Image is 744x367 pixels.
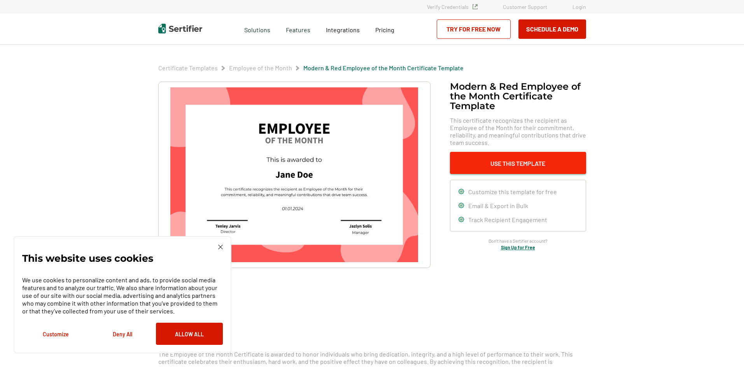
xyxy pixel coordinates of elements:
span: Solutions [244,24,270,34]
img: Verified [473,4,478,9]
img: Cookie Popup Close [218,245,223,249]
a: Modern & Red Employee of the Month Certificate Template [303,64,464,71]
span: Features [286,24,310,34]
span: Integrations [326,26,360,33]
a: Verify Credentials [427,3,478,10]
a: Integrations [326,24,360,34]
a: Try for Free Now [437,19,511,39]
span: This certificate recognizes the recipient as Employee of the Month for their commitment, reliabil... [450,117,586,146]
a: Pricing [375,24,394,34]
h1: Modern & Red Employee of the Month Certificate Template [450,82,586,111]
a: Login [572,3,586,10]
button: Use This Template [450,152,586,174]
button: Customize [22,323,89,345]
p: This website uses cookies [22,254,153,262]
img: Sertifier | Digital Credentialing Platform [158,24,202,33]
a: Customer Support [503,3,547,10]
div: Breadcrumb [158,64,464,72]
span: Pricing [375,26,394,33]
a: Certificate Templates [158,64,218,71]
span: Email & Export in Bulk [468,202,528,209]
span: Track Recipient Engagement [468,216,547,223]
p: We use cookies to personalize content and ads, to provide social media features and to analyze ou... [22,276,223,315]
button: Allow All [156,323,223,345]
button: Deny All [89,323,156,345]
img: Modern & Red Employee of the Month Certificate Template [170,87,418,262]
button: Schedule a Demo [518,19,586,39]
a: Sign Up for Free [501,245,535,250]
a: Employee of the Month [229,64,292,71]
span: Don’t have a Sertifier account? [488,237,548,245]
span: Customize this template for free [468,188,557,195]
iframe: Chat Widget [705,330,744,367]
